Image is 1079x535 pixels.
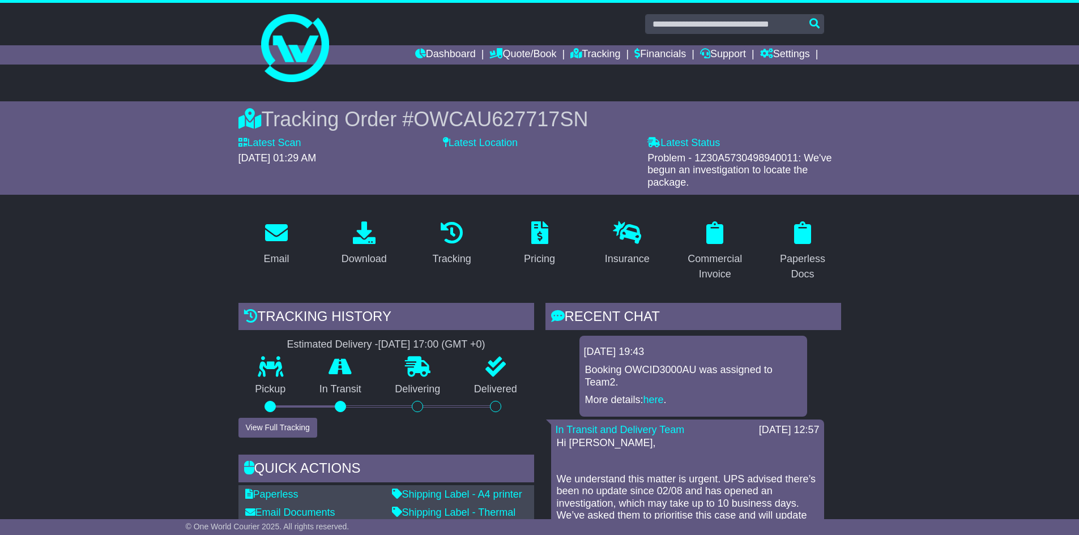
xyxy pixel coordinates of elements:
div: Tracking history [238,303,534,333]
a: Pricing [517,217,562,271]
a: Financials [634,45,686,65]
p: Delivering [378,383,458,396]
span: OWCAU627717SN [413,108,588,131]
div: RECENT CHAT [545,303,841,333]
a: Shipping Label - A4 printer [392,489,522,500]
a: Paperless Docs [765,217,841,286]
a: Support [700,45,746,65]
label: Latest Location [443,137,518,149]
span: © One World Courier 2025. All rights reserved. [186,522,349,531]
div: Paperless Docs [772,251,834,282]
p: Booking OWCID3000AU was assigned to Team2. [585,364,801,388]
p: In Transit [302,383,378,396]
a: Paperless [245,489,298,500]
div: Pricing [524,251,555,267]
div: [DATE] 19:43 [584,346,803,358]
div: Tracking [432,251,471,267]
div: Estimated Delivery - [238,339,534,351]
a: Download [334,217,394,271]
div: [DATE] 17:00 (GMT +0) [378,339,485,351]
span: [DATE] 01:29 AM [238,152,317,164]
p: Delivered [457,383,534,396]
p: We understand this matter is urgent. UPS advised there’s been no update since 02/08 and has opene... [557,473,818,534]
div: Quick Actions [238,455,534,485]
div: Insurance [605,251,650,267]
p: More details: . [585,394,801,406]
button: View Full Tracking [238,418,317,438]
div: [DATE] 12:57 [759,424,820,436]
a: Commercial Invoice [677,217,753,286]
a: Quote/Book [489,45,556,65]
span: Problem - 1Z30A5730498940011: We've begun an investigation to locate the package. [647,152,831,188]
label: Latest Status [647,137,720,149]
p: Hi [PERSON_NAME], [557,437,818,450]
div: Tracking Order # [238,107,841,131]
a: here [643,394,664,405]
div: Email [263,251,289,267]
a: Tracking [425,217,478,271]
a: Settings [760,45,810,65]
a: Dashboard [415,45,476,65]
div: Commercial Invoice [684,251,746,282]
a: Email [256,217,296,271]
label: Latest Scan [238,137,301,149]
a: Shipping Label - Thermal printer [392,507,516,530]
a: Insurance [598,217,657,271]
a: Tracking [570,45,620,65]
div: Download [342,251,387,267]
p: Pickup [238,383,303,396]
a: In Transit and Delivery Team [556,424,685,435]
a: Email Documents [245,507,335,518]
